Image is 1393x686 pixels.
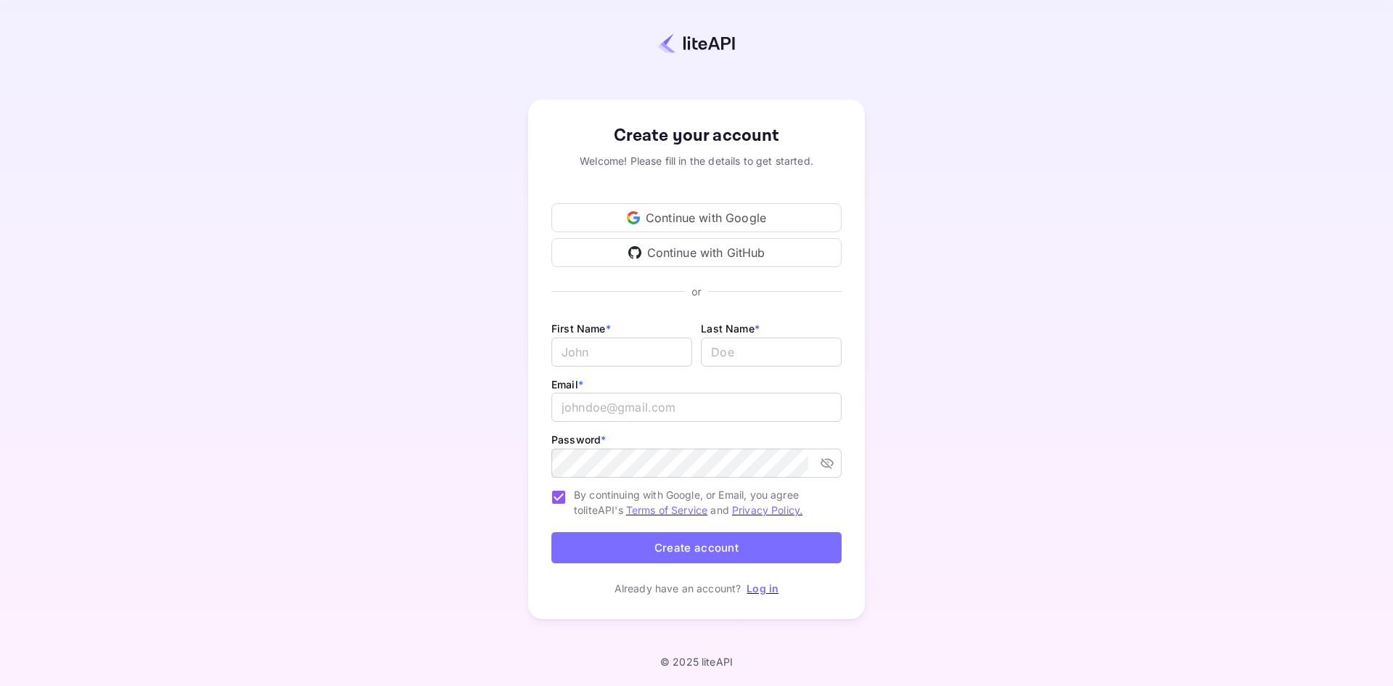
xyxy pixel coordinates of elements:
[626,504,707,516] a: Terms of Service
[551,338,692,367] input: John
[701,322,760,335] label: Last Name
[814,450,840,476] button: toggle password visibility
[551,532,842,563] button: Create account
[551,378,583,391] label: Email
[551,433,606,446] label: Password
[701,338,842,367] input: Doe
[732,504,802,516] a: Privacy Policy.
[551,322,611,335] label: First Name
[747,582,778,595] a: Log in
[658,33,735,54] img: liteapi
[551,123,842,149] div: Create your account
[551,238,842,267] div: Continue with GitHub
[551,393,842,422] input: johndoe@gmail.com
[551,153,842,168] div: Welcome! Please fill in the details to get started.
[574,487,830,518] span: By continuing with Google, or Email, you agree to liteAPI's and
[660,656,733,668] p: © 2025 liteAPI
[615,581,741,596] p: Already have an account?
[551,203,842,232] div: Continue with Google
